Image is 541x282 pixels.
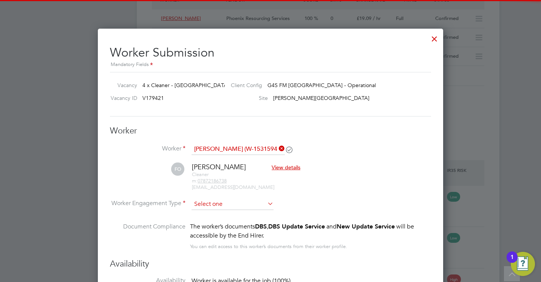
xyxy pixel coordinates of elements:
[198,178,227,184] tcxspan: Call 07872186738 via 3CX
[267,82,376,89] span: G4S FM [GEOGRAPHIC_DATA] - Operational
[268,223,325,230] b: DBS Update Service
[337,223,395,230] b: New Update Service
[110,145,185,153] label: Worker
[107,82,137,89] label: Vacancy
[110,126,431,136] h3: Worker
[110,222,185,250] label: Document Compliance
[190,242,347,251] div: You can edit access to this worker’s documents from their worker profile.
[225,95,268,101] label: Site
[273,95,369,101] span: [PERSON_NAME][GEOGRAPHIC_DATA]
[192,199,274,210] input: Select one
[272,164,300,171] span: View details
[192,144,285,155] input: Search for...
[192,171,209,178] span: Cleaner
[192,178,198,184] span: m:
[171,162,184,176] span: FO
[190,222,431,240] div: The worker’s documents will be accessible by the End Hirer.
[107,95,137,101] label: Vacancy ID
[326,223,337,230] span: and
[192,162,246,171] span: [PERSON_NAME]
[142,95,164,101] span: V179421
[255,223,267,230] b: DBS
[511,252,535,276] button: Open Resource Center, 1 new notification
[510,257,514,267] div: 1
[110,61,431,69] div: Mandatory Fields
[110,199,185,207] label: Worker Engagement Type
[142,82,229,89] span: 4 x Cleaner - [GEOGRAPHIC_DATA]
[192,184,274,190] span: [EMAIL_ADDRESS][DOMAIN_NAME]
[110,39,431,69] h2: Worker Submission
[110,259,431,270] h3: Availability
[255,223,268,230] span: ,
[225,82,262,89] label: Client Config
